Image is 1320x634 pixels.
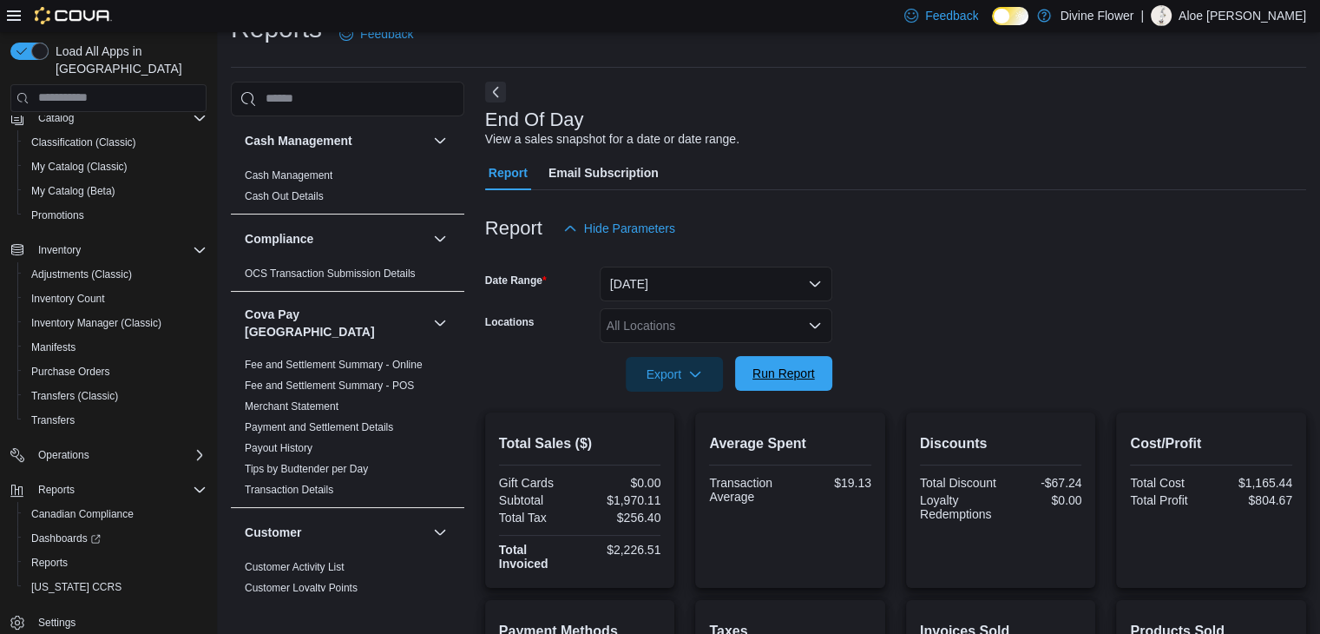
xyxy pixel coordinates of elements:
span: Reports [31,479,207,500]
span: [US_STATE] CCRS [31,580,121,594]
button: Reports [17,551,213,575]
span: Purchase Orders [31,365,110,379]
span: Merchant Statement [245,400,338,413]
span: Settings [38,616,76,630]
button: Promotions [17,203,213,228]
button: Canadian Compliance [17,502,213,526]
a: My Catalog (Beta) [24,181,122,201]
button: Run Report [735,356,832,391]
a: Fee and Settlement Summary - Online [245,359,423,371]
button: My Catalog (Beta) [17,179,213,203]
div: Cova Pay [GEOGRAPHIC_DATA] [231,354,464,507]
a: Cash Out Details [245,190,324,202]
span: Washington CCRS [24,577,207,598]
span: Run Report [752,365,815,382]
a: Settings [31,612,82,633]
span: Reports [31,556,68,570]
a: Fee and Settlement Summary - POS [245,380,414,392]
a: Adjustments (Classic) [24,264,139,285]
a: Purchase Orders [24,361,117,382]
a: Canadian Compliance [24,504,141,525]
span: Canadian Compliance [31,507,134,521]
a: Tips by Budtender per Day [245,463,368,475]
div: Cash Management [231,165,464,214]
button: [US_STATE] CCRS [17,575,213,599]
img: Cova [35,7,112,24]
div: Total Discount [920,476,997,490]
div: $0.00 [1004,493,1081,507]
div: $256.40 [583,511,660,525]
a: Feedback [332,17,420,51]
span: Manifests [24,337,207,358]
span: Inventory Manager (Classic) [24,313,207,334]
span: My Catalog (Classic) [31,160,128,174]
button: Cash Management [245,132,426,149]
span: Email Subscription [548,155,659,190]
button: Open list of options [808,319,822,333]
span: Hide Parameters [584,220,675,237]
span: Operations [31,445,207,466]
button: Compliance [245,230,426,248]
div: -$67.24 [1004,476,1081,490]
span: Transfers [24,410,207,431]
a: Cash Management [245,169,332,182]
span: Promotions [24,205,207,226]
h3: Customer [245,524,301,541]
span: Transfers (Classic) [31,389,118,403]
span: Feedback [925,7,978,24]
a: Dashboards [17,526,213,551]
a: Manifests [24,337,82,358]
span: Adjustments (Classic) [24,264,207,285]
span: Inventory [31,240,207,261]
a: Transfers [24,410,82,431]
a: Classification (Classic) [24,132,143,153]
span: Transfers (Classic) [24,386,207,406]
button: Cash Management [430,130,450,151]
button: Inventory [31,240,88,261]
span: Load All Apps in [GEOGRAPHIC_DATA] [49,43,207,77]
h3: Cash Management [245,132,352,149]
span: Catalog [38,111,74,125]
span: Dashboards [24,528,207,549]
span: Payout History [245,441,312,455]
button: Inventory Count [17,287,213,311]
div: View a sales snapshot for a date or date range. [485,130,739,149]
button: Export [626,357,723,392]
span: Dashboards [31,532,101,545]
a: Inventory Manager (Classic) [24,313,168,334]
span: Report [489,155,528,190]
div: Total Profit [1130,493,1207,507]
span: My Catalog (Classic) [24,156,207,177]
a: OCS Transaction Submission Details [245,267,416,280]
button: Manifests [17,335,213,360]
span: Settings [31,611,207,633]
span: Inventory [38,243,81,257]
h3: Compliance [245,230,313,248]
h3: End Of Day [485,109,584,130]
span: Operations [38,448,89,462]
div: $804.67 [1215,493,1292,507]
button: Purchase Orders [17,360,213,384]
div: $1,165.44 [1215,476,1292,490]
button: Operations [31,445,96,466]
a: Merchant Statement [245,400,338,413]
span: Reports [24,552,207,573]
input: Dark Mode [992,7,1028,25]
div: $19.13 [794,476,871,490]
button: Hide Parameters [556,211,682,246]
span: Promotions [31,208,84,222]
span: Tips by Budtender per Day [245,462,368,476]
a: [US_STATE] CCRS [24,577,128,598]
span: Manifests [31,340,76,354]
span: Customer Activity List [245,560,345,574]
a: Reports [24,552,75,573]
div: $0.00 [583,476,660,490]
p: Aloe [PERSON_NAME] [1179,5,1306,26]
span: Classification (Classic) [24,132,207,153]
label: Date Range [485,274,547,287]
span: Inventory Count [24,288,207,309]
button: Compliance [430,228,450,249]
div: Gift Cards [499,476,576,490]
h2: Average Spent [709,433,871,454]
